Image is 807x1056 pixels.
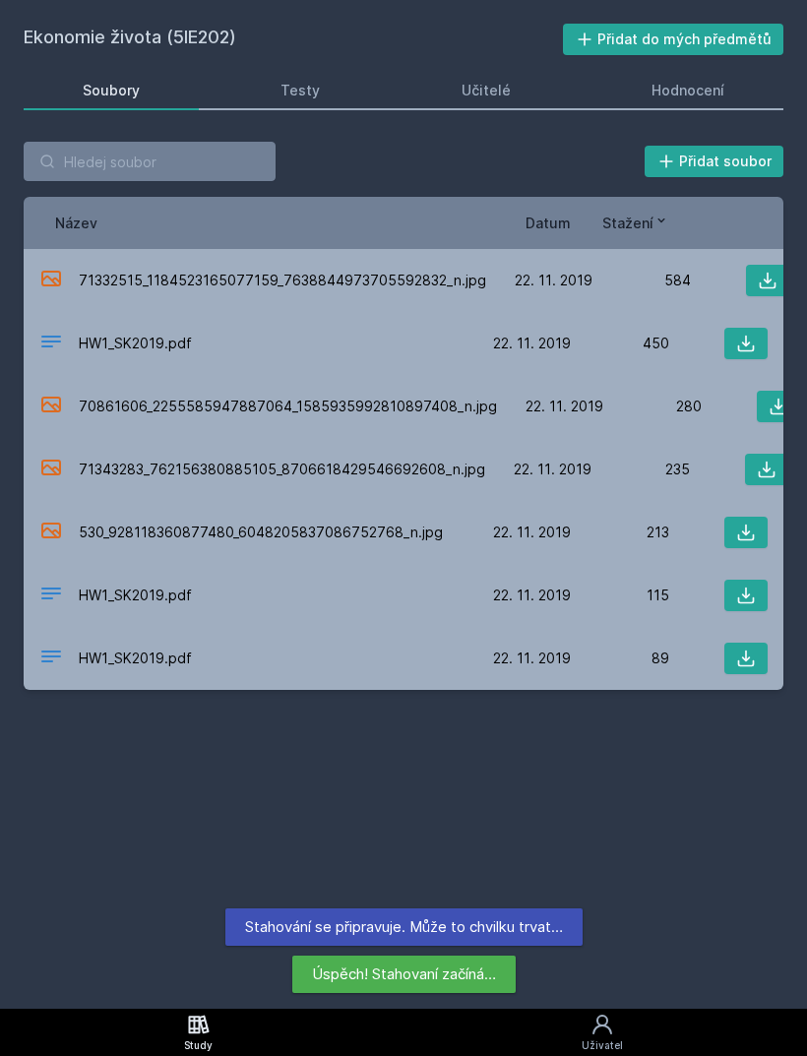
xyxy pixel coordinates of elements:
div: Učitelé [462,81,511,100]
span: HW1_SK2019.pdf [79,334,192,353]
div: Soubory [83,81,140,100]
span: 22. 11. 2019 [493,334,571,353]
div: JPG [39,393,63,421]
input: Hledej soubor [24,142,276,181]
span: 530_928118360877480_6048205837086752768_n.jpg [79,523,443,542]
div: Uživatel [582,1038,623,1053]
div: Study [184,1038,213,1053]
span: 71343283_762156380885105_8706618429546692608_n.jpg [79,460,485,479]
span: 22. 11. 2019 [493,523,571,542]
div: Hodnocení [652,81,724,100]
a: Učitelé [403,71,570,110]
button: Přidat soubor [645,146,784,177]
span: 22. 11. 2019 [493,649,571,668]
div: PDF [39,645,63,673]
a: Soubory [24,71,199,110]
div: Úspěch! Stahovaní začíná… [292,956,516,993]
h2: Ekonomie života (5IE202) [24,24,563,55]
div: Testy [280,81,320,100]
div: 235 [591,460,690,479]
button: Datum [526,213,571,233]
span: HW1_SK2019.pdf [79,649,192,668]
span: 22. 11. 2019 [526,397,603,416]
span: 71332515_1184523165077159_7638844973705592832_n.jpg [79,271,486,290]
div: Stahování se připravuje. Může to chvilku trvat… [225,908,583,946]
div: JPG [39,267,63,295]
a: Testy [222,71,380,110]
div: 584 [592,271,691,290]
button: Název [55,213,97,233]
button: Přidat do mých předmětů [563,24,784,55]
span: 22. 11. 2019 [493,586,571,605]
span: 22. 11. 2019 [515,271,592,290]
div: 450 [571,334,669,353]
div: 280 [603,397,702,416]
a: Hodnocení [593,71,784,110]
div: JPG [39,519,63,547]
span: Stažení [602,213,653,233]
button: Stažení [602,213,669,233]
span: 22. 11. 2019 [514,460,591,479]
span: HW1_SK2019.pdf [79,586,192,605]
div: 213 [571,523,669,542]
div: PDF [39,582,63,610]
div: 115 [571,586,669,605]
div: JPG [39,456,63,484]
div: PDF [39,330,63,358]
div: 89 [571,649,669,668]
span: 70861606_2255585947887064_1585935992810897408_n.jpg [79,397,497,416]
